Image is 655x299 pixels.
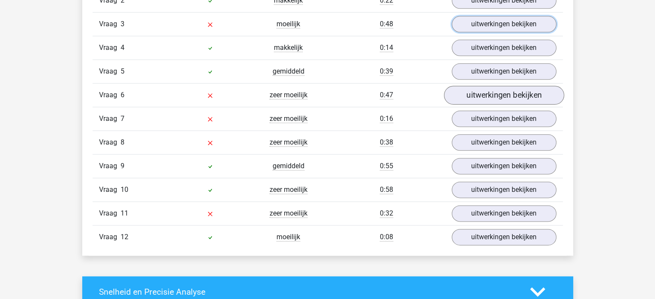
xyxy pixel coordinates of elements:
[99,114,121,124] span: Vraag
[270,114,307,123] span: zeer moeilijk
[121,20,124,28] span: 3
[121,233,128,241] span: 12
[99,90,121,100] span: Vraag
[380,20,393,28] span: 0:48
[380,233,393,241] span: 0:08
[121,91,124,99] span: 6
[380,138,393,147] span: 0:38
[99,185,121,195] span: Vraag
[452,16,556,32] a: uitwerkingen bekijken
[270,138,307,147] span: zeer moeilijk
[273,67,304,76] span: gemiddeld
[270,209,307,218] span: zeer moeilijk
[452,158,556,174] a: uitwerkingen bekijken
[99,43,121,53] span: Vraag
[99,208,121,219] span: Vraag
[99,161,121,171] span: Vraag
[99,19,121,29] span: Vraag
[270,185,307,194] span: zeer moeilijk
[121,67,124,75] span: 5
[380,67,393,76] span: 0:39
[121,43,124,52] span: 4
[121,185,128,194] span: 10
[380,185,393,194] span: 0:58
[452,205,556,222] a: uitwerkingen bekijken
[99,66,121,77] span: Vraag
[276,20,300,28] span: moeilijk
[273,162,304,170] span: gemiddeld
[99,232,121,242] span: Vraag
[380,209,393,218] span: 0:32
[121,162,124,170] span: 9
[452,134,556,151] a: uitwerkingen bekijken
[444,86,564,105] a: uitwerkingen bekijken
[452,182,556,198] a: uitwerkingen bekijken
[452,229,556,245] a: uitwerkingen bekijken
[276,233,300,241] span: moeilijk
[270,91,307,99] span: zeer moeilijk
[99,287,517,297] h4: Snelheid en Precisie Analyse
[380,43,393,52] span: 0:14
[121,209,128,217] span: 11
[380,162,393,170] span: 0:55
[380,91,393,99] span: 0:47
[121,114,124,123] span: 7
[452,40,556,56] a: uitwerkingen bekijken
[452,63,556,80] a: uitwerkingen bekijken
[452,111,556,127] a: uitwerkingen bekijken
[380,114,393,123] span: 0:16
[274,43,303,52] span: makkelijk
[121,138,124,146] span: 8
[99,137,121,148] span: Vraag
